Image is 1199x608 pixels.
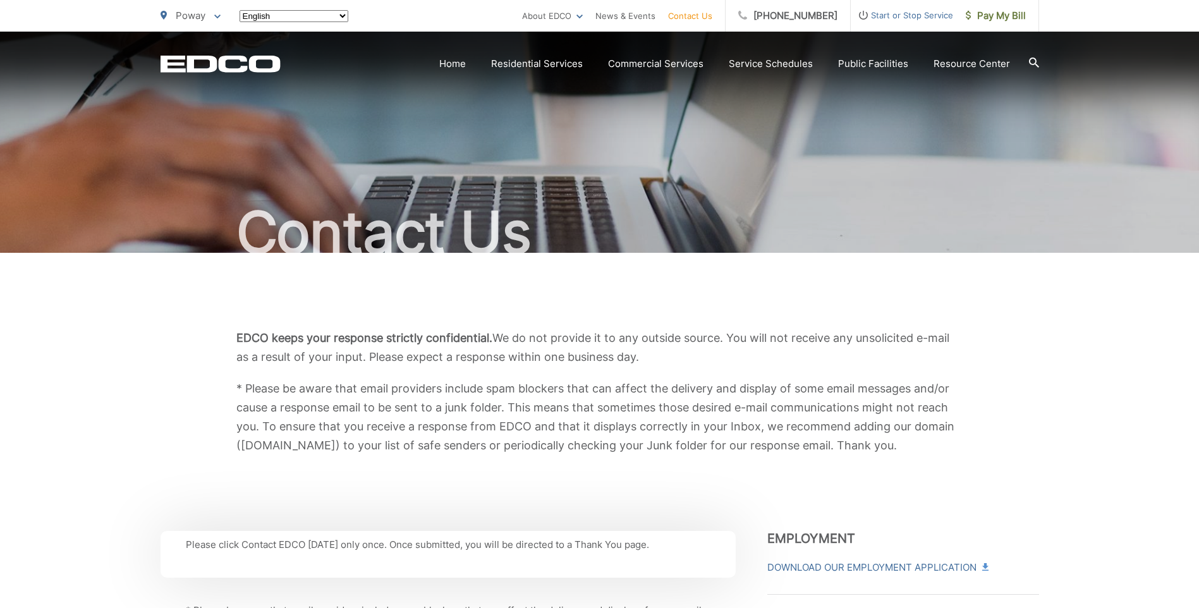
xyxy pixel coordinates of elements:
a: Residential Services [491,56,583,71]
p: * Please be aware that email providers include spam blockers that can affect the delivery and dis... [236,379,963,455]
a: Contact Us [668,8,712,23]
a: Resource Center [934,56,1010,71]
a: EDCD logo. Return to the homepage. [161,55,281,73]
span: Poway [176,9,205,21]
p: We do not provide it to any outside source. You will not receive any unsolicited e-mail as a resu... [236,329,963,367]
a: Home [439,56,466,71]
a: Service Schedules [729,56,813,71]
a: About EDCO [522,8,583,23]
h1: Contact Us [161,201,1039,264]
select: Select a language [240,10,348,22]
p: Please click Contact EDCO [DATE] only once. Once submitted, you will be directed to a Thank You p... [186,537,710,552]
b: EDCO keeps your response strictly confidential. [236,331,492,344]
h3: Employment [767,531,1039,546]
span: Pay My Bill [966,8,1026,23]
a: Public Facilities [838,56,908,71]
a: Download Our Employment Application [767,560,987,575]
a: News & Events [595,8,655,23]
a: Commercial Services [608,56,703,71]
